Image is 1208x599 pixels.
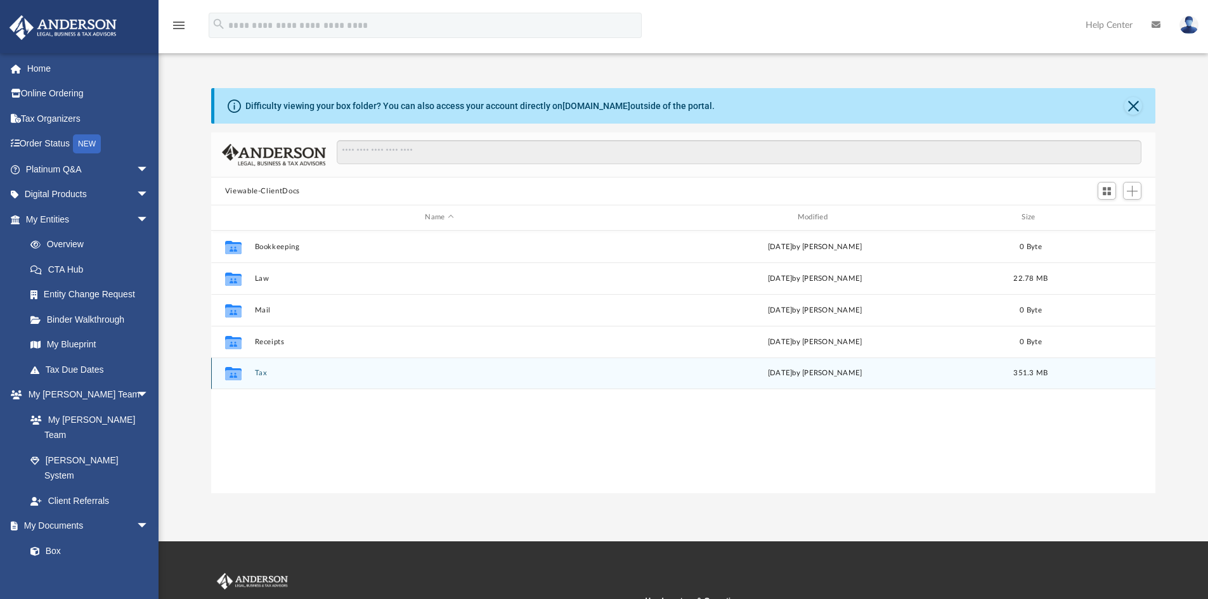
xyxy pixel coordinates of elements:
div: [DATE] by [PERSON_NAME] [630,368,999,379]
i: search [212,17,226,31]
a: Entity Change Request [18,282,168,307]
span: 351.3 MB [1013,370,1048,377]
a: Digital Productsarrow_drop_down [9,182,168,207]
button: Receipts [254,338,624,346]
span: 0 Byte [1020,306,1042,313]
input: Search files and folders [337,140,1141,164]
a: Tax Due Dates [18,357,168,382]
img: User Pic [1179,16,1198,34]
div: [DATE] by [PERSON_NAME] [630,336,999,347]
i: menu [171,18,186,33]
a: My [PERSON_NAME] Teamarrow_drop_down [9,382,162,408]
a: Tax Organizers [9,106,168,131]
div: NEW [73,134,101,153]
div: [DATE] by [PERSON_NAME] [630,304,999,316]
a: Home [9,56,168,81]
a: Binder Walkthrough [18,307,168,332]
img: Anderson Advisors Platinum Portal [214,573,290,589]
div: [DATE] by [PERSON_NAME] [630,273,999,284]
a: CTA Hub [18,257,168,282]
a: menu [171,24,186,33]
div: id [1062,212,1150,223]
a: My Entitiesarrow_drop_down [9,207,168,232]
a: [PERSON_NAME] System [18,448,162,488]
button: Switch to Grid View [1098,182,1117,200]
div: Name [254,212,624,223]
a: Platinum Q&Aarrow_drop_down [9,157,168,182]
a: My Blueprint [18,332,162,357]
div: [DATE] by [PERSON_NAME] [630,241,999,252]
button: Viewable-ClientDocs [225,186,300,197]
button: Add [1123,182,1142,200]
span: 0 Byte [1020,243,1042,250]
span: 0 Byte [1020,338,1042,345]
span: arrow_drop_down [136,382,162,408]
button: Mail [254,306,624,314]
div: id [217,212,249,223]
a: Box [18,538,155,564]
a: Order StatusNEW [9,131,168,157]
a: My [PERSON_NAME] Team [18,407,155,448]
a: Client Referrals [18,488,162,513]
span: arrow_drop_down [136,157,162,183]
span: arrow_drop_down [136,207,162,233]
button: Close [1124,97,1142,115]
button: Tax [254,369,624,377]
div: grid [211,231,1156,493]
img: Anderson Advisors Platinum Portal [6,15,120,40]
div: Modified [630,212,1000,223]
a: Overview [18,232,168,257]
a: Online Ordering [9,81,168,106]
div: Difficulty viewing your box folder? You can also access your account directly on outside of the p... [245,100,715,113]
span: arrow_drop_down [136,513,162,539]
a: My Documentsarrow_drop_down [9,513,162,539]
span: arrow_drop_down [136,182,162,208]
button: Bookkeeping [254,243,624,251]
div: Size [1005,212,1056,223]
span: 22.78 MB [1013,274,1048,281]
a: [DOMAIN_NAME] [562,101,630,111]
button: Law [254,274,624,283]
